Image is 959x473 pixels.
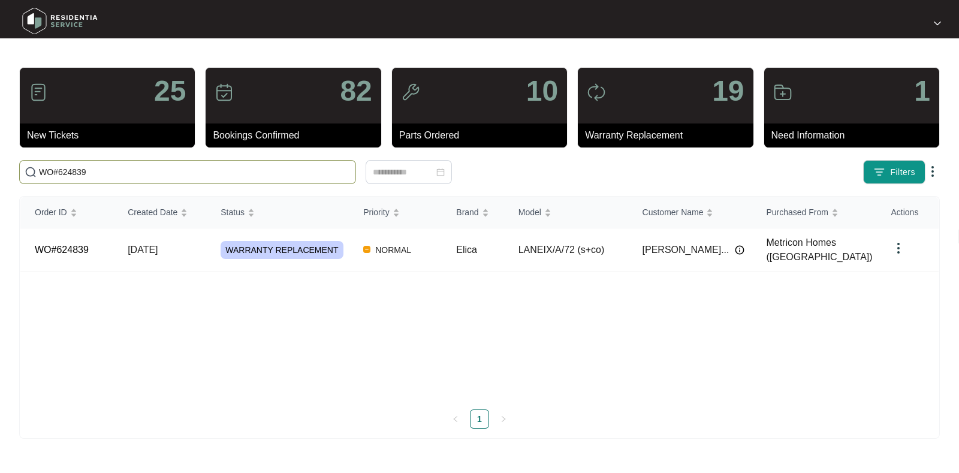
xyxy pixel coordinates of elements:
span: Filters [890,166,915,179]
span: Model [518,206,541,219]
p: 25 [154,77,186,106]
img: icon [215,83,234,102]
span: Metricon Homes ([GEOGRAPHIC_DATA]) [766,237,872,262]
p: 1 [914,77,930,106]
img: icon [587,83,606,102]
span: [DATE] [128,245,158,255]
img: icon [401,83,420,102]
img: icon [29,83,48,102]
p: Bookings Confirmed [213,128,381,143]
span: Elica [456,245,477,255]
span: right [500,415,507,423]
span: WARRANTY REPLACEMENT [221,241,343,259]
input: Search by Order Id, Assignee Name, Customer Name, Brand and Model [39,165,351,179]
span: Created Date [128,206,177,219]
span: Customer Name [643,206,704,219]
td: LANEIX/A/72 (s+co) [504,228,628,272]
th: Brand [442,197,503,228]
span: Order ID [35,206,67,219]
th: Customer Name [628,197,752,228]
span: left [452,415,459,423]
p: Parts Ordered [399,128,567,143]
span: NORMAL [370,243,416,257]
img: dropdown arrow [891,241,906,255]
span: Priority [363,206,390,219]
img: residentia service logo [18,3,102,39]
p: 19 [712,77,744,106]
img: Vercel Logo [363,246,370,253]
p: 82 [340,77,372,106]
li: 1 [470,409,489,429]
p: Need Information [771,128,939,143]
span: Brand [456,206,478,219]
li: Previous Page [446,409,465,429]
th: Created Date [113,197,206,228]
th: Model [504,197,628,228]
button: right [494,409,513,429]
span: Status [221,206,245,219]
a: 1 [471,410,488,428]
span: [PERSON_NAME]... [643,243,729,257]
th: Status [206,197,349,228]
img: filter icon [873,166,885,178]
p: Warranty Replacement [585,128,753,143]
p: New Tickets [27,128,195,143]
span: Purchased From [766,206,828,219]
button: filter iconFilters [863,160,925,184]
img: icon [773,83,792,102]
th: Purchased From [752,197,876,228]
th: Priority [349,197,442,228]
img: dropdown arrow [934,20,941,26]
img: Info icon [735,245,744,255]
img: dropdown arrow [925,164,940,179]
th: Actions [877,197,939,228]
a: WO#624839 [35,245,89,255]
img: search-icon [25,166,37,178]
th: Order ID [20,197,113,228]
li: Next Page [494,409,513,429]
button: left [446,409,465,429]
p: 10 [526,77,558,106]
